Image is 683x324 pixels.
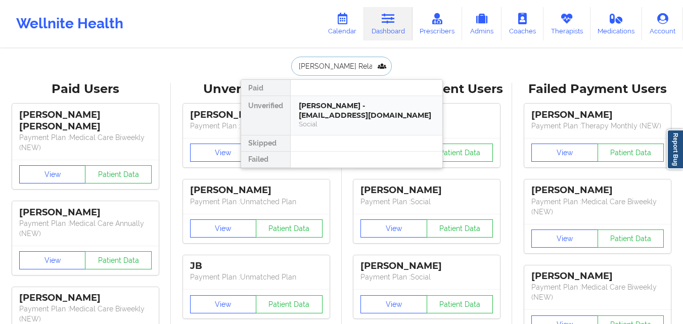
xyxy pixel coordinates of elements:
div: [PERSON_NAME] [531,109,664,121]
a: Therapists [543,7,590,40]
p: Payment Plan : Medical Care Biweekly (NEW) [19,304,152,324]
button: View [360,295,427,313]
a: Calendar [321,7,364,40]
div: Unverified Users [178,81,335,97]
button: Patient Data [598,229,664,248]
a: Coaches [502,7,543,40]
p: Payment Plan : Social [360,197,493,207]
button: Patient Data [256,295,323,313]
div: [PERSON_NAME] [190,109,323,121]
div: Social [299,120,434,128]
button: View [19,251,86,269]
a: Prescribers [413,7,463,40]
div: [PERSON_NAME] [360,260,493,272]
div: Skipped [241,135,290,152]
button: Patient Data [427,295,493,313]
a: Medications [590,7,643,40]
div: Unverified [241,96,290,135]
div: Paid [241,80,290,96]
p: Payment Plan : Unmatched Plan [190,197,323,207]
p: Payment Plan : Medical Care Annually (NEW) [19,218,152,239]
button: View [531,144,598,162]
div: [PERSON_NAME] [531,184,664,196]
div: Failed [241,152,290,168]
p: Payment Plan : Unmatched Plan [190,121,323,131]
div: [PERSON_NAME] [19,292,152,304]
a: Report Bug [667,129,683,169]
a: Admins [462,7,502,40]
button: Patient Data [427,144,493,162]
button: Patient Data [256,219,323,238]
p: Payment Plan : Social [360,272,493,282]
button: Patient Data [85,165,152,183]
div: [PERSON_NAME] [PERSON_NAME] [19,109,152,132]
a: Dashboard [364,7,413,40]
p: Payment Plan : Therapy Monthly (NEW) [531,121,664,131]
p: Payment Plan : Unmatched Plan [190,272,323,282]
button: View [360,219,427,238]
button: Patient Data [598,144,664,162]
div: [PERSON_NAME] [360,184,493,196]
button: Patient Data [427,219,493,238]
button: View [190,295,257,313]
button: View [19,165,86,183]
button: Patient Data [85,251,152,269]
a: Account [642,7,683,40]
div: [PERSON_NAME] [190,184,323,196]
div: [PERSON_NAME] [531,270,664,282]
button: View [190,144,257,162]
p: Payment Plan : Medical Care Biweekly (NEW) [531,197,664,217]
button: View [190,219,257,238]
div: Failed Payment Users [519,81,676,97]
div: [PERSON_NAME] - [EMAIL_ADDRESS][DOMAIN_NAME] [299,101,434,120]
div: Paid Users [7,81,164,97]
p: Payment Plan : Medical Care Biweekly (NEW) [19,132,152,153]
button: View [531,229,598,248]
div: JB [190,260,323,272]
div: [PERSON_NAME] [19,207,152,218]
p: Payment Plan : Medical Care Biweekly (NEW) [531,282,664,302]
